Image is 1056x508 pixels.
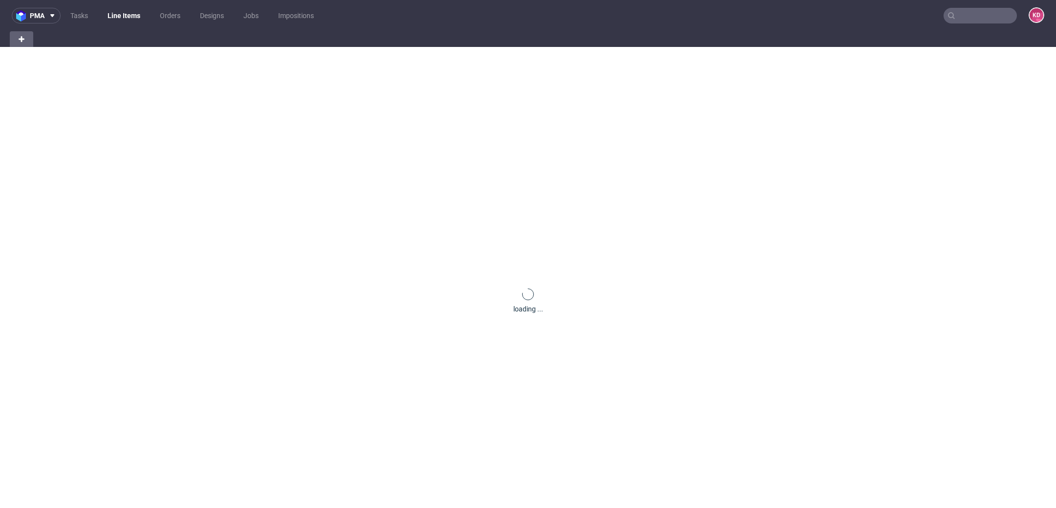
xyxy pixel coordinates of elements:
button: pma [12,8,61,23]
a: Jobs [238,8,264,23]
span: pma [30,12,44,19]
figcaption: KD [1030,8,1043,22]
img: logo [16,10,30,22]
a: Designs [194,8,230,23]
div: loading ... [513,304,543,314]
a: Impositions [272,8,320,23]
a: Line Items [102,8,146,23]
a: Tasks [65,8,94,23]
a: Orders [154,8,186,23]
